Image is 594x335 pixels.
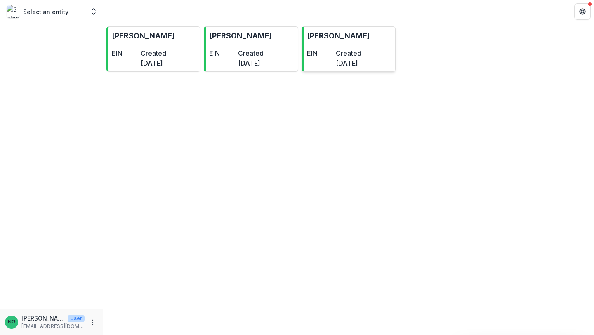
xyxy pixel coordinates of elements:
dd: [DATE] [141,58,166,68]
dt: Created [141,48,166,58]
p: [PERSON_NAME] [209,30,272,41]
img: Select an entity [7,5,20,18]
p: [PERSON_NAME] [307,30,370,41]
p: Select an entity [23,7,68,16]
p: [EMAIL_ADDRESS][DOMAIN_NAME] [21,323,85,330]
p: [PERSON_NAME] [112,30,174,41]
button: More [88,317,98,327]
button: Open entity switcher [88,3,99,20]
button: Get Help [574,3,591,20]
dt: Created [238,48,264,58]
p: User [68,315,85,322]
dd: [DATE] [238,58,264,68]
a: [PERSON_NAME]EINCreated[DATE] [302,26,396,72]
div: Nitsan Goldstein [8,319,16,325]
dd: [DATE] [336,58,361,68]
p: [PERSON_NAME] [21,314,64,323]
dt: EIN [307,48,332,58]
a: [PERSON_NAME]EINCreated[DATE] [106,26,200,72]
dt: EIN [112,48,137,58]
dt: Created [336,48,361,58]
a: [PERSON_NAME]EINCreated[DATE] [204,26,298,72]
dt: EIN [209,48,235,58]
